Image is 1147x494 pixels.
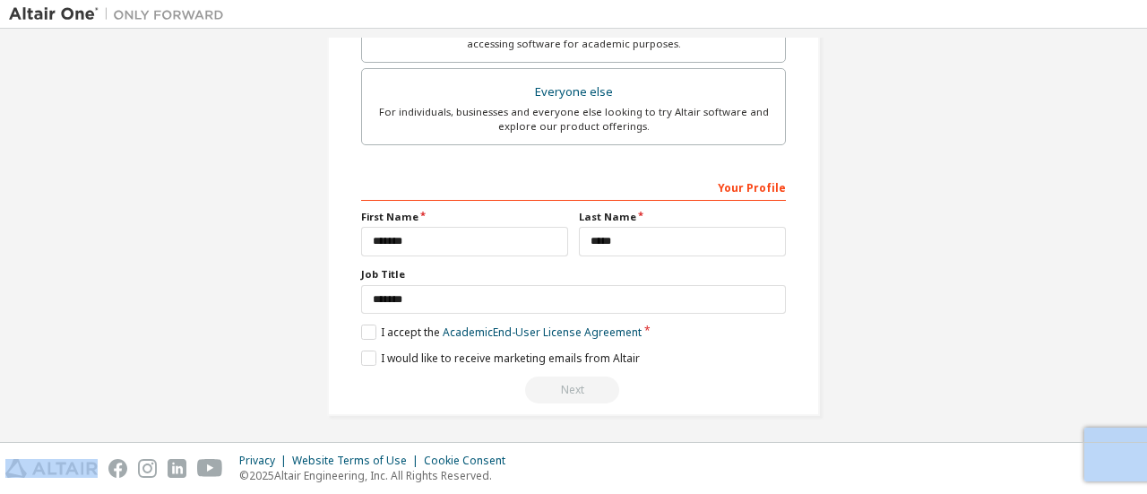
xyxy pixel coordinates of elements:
[197,459,223,478] img: youtube.svg
[361,267,786,282] label: Job Title
[108,459,127,478] img: facebook.svg
[373,80,774,105] div: Everyone else
[443,325,642,340] a: Academic End-User License Agreement
[239,468,516,483] p: © 2025 Altair Engineering, Inc. All Rights Reserved.
[361,172,786,201] div: Your Profile
[138,459,157,478] img: instagram.svg
[361,210,568,224] label: First Name
[9,5,233,23] img: Altair One
[361,351,640,366] label: I would like to receive marketing emails from Altair
[168,459,186,478] img: linkedin.svg
[5,459,98,478] img: altair_logo.svg
[424,454,516,468] div: Cookie Consent
[239,454,292,468] div: Privacy
[361,325,642,340] label: I accept the
[373,22,774,51] div: For faculty & administrators of academic institutions administering students and accessing softwa...
[292,454,424,468] div: Website Terms of Use
[361,377,786,403] div: You need to provide your academic email
[579,210,786,224] label: Last Name
[373,105,774,134] div: For individuals, businesses and everyone else looking to try Altair software and explore our prod...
